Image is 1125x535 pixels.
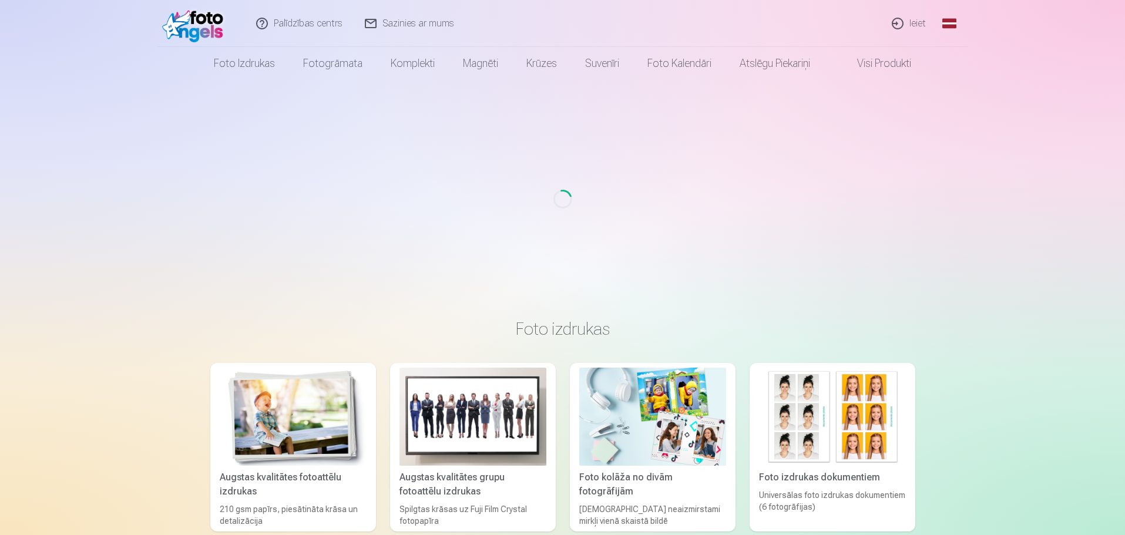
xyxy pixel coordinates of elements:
[390,363,556,531] a: Augstas kvalitātes grupu fotoattēlu izdrukasAugstas kvalitātes grupu fotoattēlu izdrukasSpilgtas ...
[395,470,551,499] div: Augstas kvalitātes grupu fotoattēlu izdrukas
[579,368,726,466] img: Foto kolāža no divām fotogrāfijām
[633,47,726,80] a: Foto kalendāri
[210,363,376,531] a: Augstas kvalitātes fotoattēlu izdrukasAugstas kvalitātes fotoattēlu izdrukas210 gsm papīrs, piesā...
[512,47,571,80] a: Krūzes
[399,368,546,466] img: Augstas kvalitātes grupu fotoattēlu izdrukas
[220,318,906,339] h3: Foto izdrukas
[754,489,911,527] div: Universālas foto izdrukas dokumentiem (6 fotogrāfijas)
[200,47,289,80] a: Foto izdrukas
[754,470,911,484] div: Foto izdrukas dokumentiem
[220,368,367,466] img: Augstas kvalitātes fotoattēlu izdrukas
[570,363,736,531] a: Foto kolāža no divām fotogrāfijāmFoto kolāža no divām fotogrāfijām[DEMOGRAPHIC_DATA] neaizmirstam...
[571,47,633,80] a: Suvenīri
[750,363,915,531] a: Foto izdrukas dokumentiemFoto izdrukas dokumentiemUniversālas foto izdrukas dokumentiem (6 fotogr...
[289,47,377,80] a: Fotogrāmata
[824,47,925,80] a: Visi produkti
[575,503,731,527] div: [DEMOGRAPHIC_DATA] neaizmirstami mirkļi vienā skaistā bildē
[215,503,371,527] div: 210 gsm papīrs, piesātināta krāsa un detalizācija
[449,47,512,80] a: Magnēti
[215,470,371,499] div: Augstas kvalitātes fotoattēlu izdrukas
[377,47,449,80] a: Komplekti
[575,470,731,499] div: Foto kolāža no divām fotogrāfijām
[395,503,551,527] div: Spilgtas krāsas uz Fuji Film Crystal fotopapīra
[759,368,906,466] img: Foto izdrukas dokumentiem
[726,47,824,80] a: Atslēgu piekariņi
[162,5,230,42] img: /fa1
